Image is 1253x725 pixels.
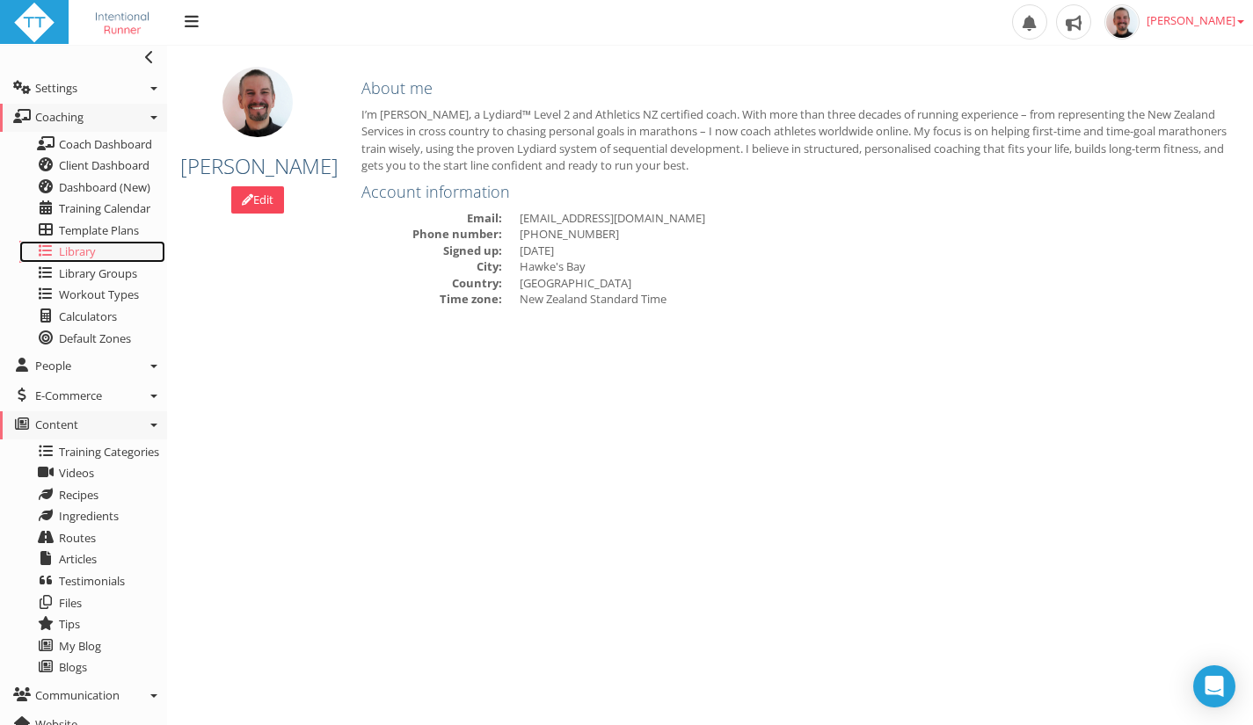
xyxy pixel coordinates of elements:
span: Blogs [59,659,87,675]
a: Client Dashboard [19,155,165,177]
a: Training Calendar [19,198,165,220]
span: E-Commerce [35,388,102,403]
a: Blogs [19,656,165,678]
span: My Blog [59,638,101,654]
a: My Blog [19,635,165,657]
h4: About me [361,80,1240,98]
dd: Hawke's Bay [520,258,788,275]
span: Content [35,417,78,432]
span: People [35,358,71,373]
dt: Signed up: [361,243,502,259]
span: Library [59,243,96,259]
a: Coach Dashboard [19,134,165,156]
span: Files [59,595,82,611]
dd: New Zealand Standard Time [520,291,788,308]
h3: [PERSON_NAME] [180,155,335,178]
span: Client Dashboard [59,157,149,173]
span: Videos [59,465,94,481]
dt: Email: [361,210,502,227]
a: Library Groups [19,263,165,285]
a: Calculators [19,306,165,328]
span: Articles [59,551,97,567]
a: Files [19,592,165,614]
dt: City: [361,258,502,275]
span: Default Zones [59,330,131,346]
dd: [GEOGRAPHIC_DATA] [520,275,788,292]
a: Library [19,241,165,263]
span: Training Calendar [59,200,150,216]
dd: [DATE] [520,243,788,259]
span: Calculators [59,308,117,324]
img: IntentionalRunnerFacebookV2.png [82,2,163,44]
span: Testimonials [59,573,125,589]
dt: Phone number: [361,226,502,243]
a: Workout Types [19,284,165,306]
div: I’m [PERSON_NAME], a Lydiard™ Level 2 and Athletics NZ certified coach. With more than three deca... [361,106,1240,175]
img: ttbadgewhite_48x48.png [13,2,55,44]
h4: Account information [361,184,788,201]
dt: Time zone: [361,291,502,308]
span: Dashboard (New) [59,179,150,195]
a: Edit [231,186,284,214]
a: Tips [19,613,165,635]
div: Open Intercom Messenger [1193,665,1235,707]
span: Ingredients [59,508,119,524]
a: Dashboard (New) [19,177,165,199]
span: Recipes [59,487,98,503]
a: Articles [19,548,165,570]
dd: [PHONE_NUMBER] [520,226,788,243]
dd: [EMAIL_ADDRESS][DOMAIN_NAME] [520,210,788,227]
span: Coaching [35,109,84,125]
a: Testimonials [19,570,165,592]
a: Ingredients [19,505,165,527]
a: Template Plans [19,220,165,242]
span: Coach Dashboard [59,136,152,152]
span: Training Categories [59,444,159,460]
a: Default Zones [19,328,165,350]
span: Workout Types [59,286,139,302]
span: Settings [35,80,77,96]
span: [PERSON_NAME] [1147,12,1244,28]
span: Communication [35,687,120,703]
span: Tips [59,616,80,632]
span: Routes [59,530,96,546]
a: Videos [19,462,165,484]
span: Library Groups [59,265,137,281]
a: Recipes [19,484,165,506]
a: Training Categories [19,441,165,463]
img: f8fe0c634f4026adfcfc8096b3aed953 [1104,4,1140,40]
a: Routes [19,527,165,549]
span: Template Plans [59,222,139,238]
dt: Country: [361,275,502,292]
